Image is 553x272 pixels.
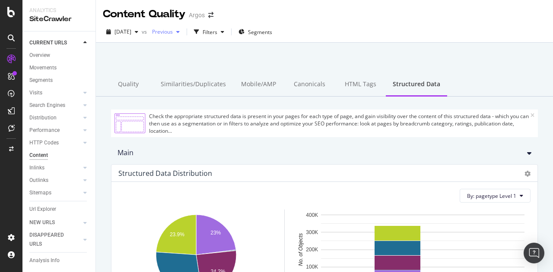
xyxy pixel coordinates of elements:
[149,25,183,39] button: Previous
[103,25,142,39] button: [DATE]
[118,148,133,158] div: Main
[29,126,60,135] div: Performance
[335,73,386,97] div: HTML Tags
[103,7,185,22] div: Content Quality
[29,63,89,72] a: Movements
[103,73,154,97] div: Quality
[467,192,516,200] span: By: pagetype Level 1
[29,218,81,227] a: NEW URLS
[235,25,276,39] button: Segments
[524,171,531,177] div: gear
[142,28,149,35] span: vs
[29,256,60,265] div: Analysis Info
[298,233,304,266] text: No. of Objects
[29,101,81,110] a: Search Engines
[29,151,48,160] div: Content
[170,231,184,238] text: 23.9%
[29,51,89,60] a: Overview
[386,73,447,97] div: Structured Data
[210,230,221,236] text: 23%
[29,163,44,172] div: Inlinks
[460,189,531,203] button: By: pagetype Level 1
[203,28,217,36] div: Filters
[29,256,89,265] a: Analysis Info
[29,14,89,24] div: SiteCrawler
[29,38,67,47] div: CURRENT URLS
[248,28,272,36] span: Segments
[29,88,42,97] div: Visits
[29,163,81,172] a: Inlinks
[524,243,544,263] div: Open Intercom Messenger
[29,231,81,249] a: DISAPPEARED URLS
[29,113,57,122] div: Distribution
[29,231,73,249] div: DISAPPEARED URLS
[29,138,81,147] a: HTTP Codes
[29,176,48,185] div: Outlinks
[29,63,57,72] div: Movements
[149,113,531,134] div: Check the appropriate structured data is present in your pages for each type of page, and gain vi...
[154,73,233,97] div: Similarities/Duplicates
[29,218,55,227] div: NEW URLS
[29,205,56,214] div: Url Explorer
[29,188,51,197] div: Sitemaps
[29,138,59,147] div: HTTP Codes
[29,176,81,185] a: Outlinks
[208,12,213,18] div: arrow-right-arrow-left
[306,264,318,270] text: 100K
[29,38,81,47] a: CURRENT URLS
[29,205,89,214] a: Url Explorer
[233,73,284,97] div: Mobile/AMP
[29,113,81,122] a: Distribution
[29,151,89,160] a: Content
[29,88,81,97] a: Visits
[29,126,81,135] a: Performance
[306,212,318,218] text: 400K
[114,28,131,35] span: 2025 Sep. 10th
[29,101,65,110] div: Search Engines
[29,76,89,85] a: Segments
[149,28,173,35] span: Previous
[29,76,53,85] div: Segments
[114,113,146,134] img: Structured Data
[29,51,50,60] div: Overview
[29,188,81,197] a: Sitemaps
[306,247,318,253] text: 200K
[29,7,89,14] div: Analytics
[189,11,205,19] div: Argos
[306,229,318,235] text: 300K
[284,73,335,97] div: Canonicals
[191,25,228,39] button: Filters
[118,169,212,178] div: Structured Data Distribution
